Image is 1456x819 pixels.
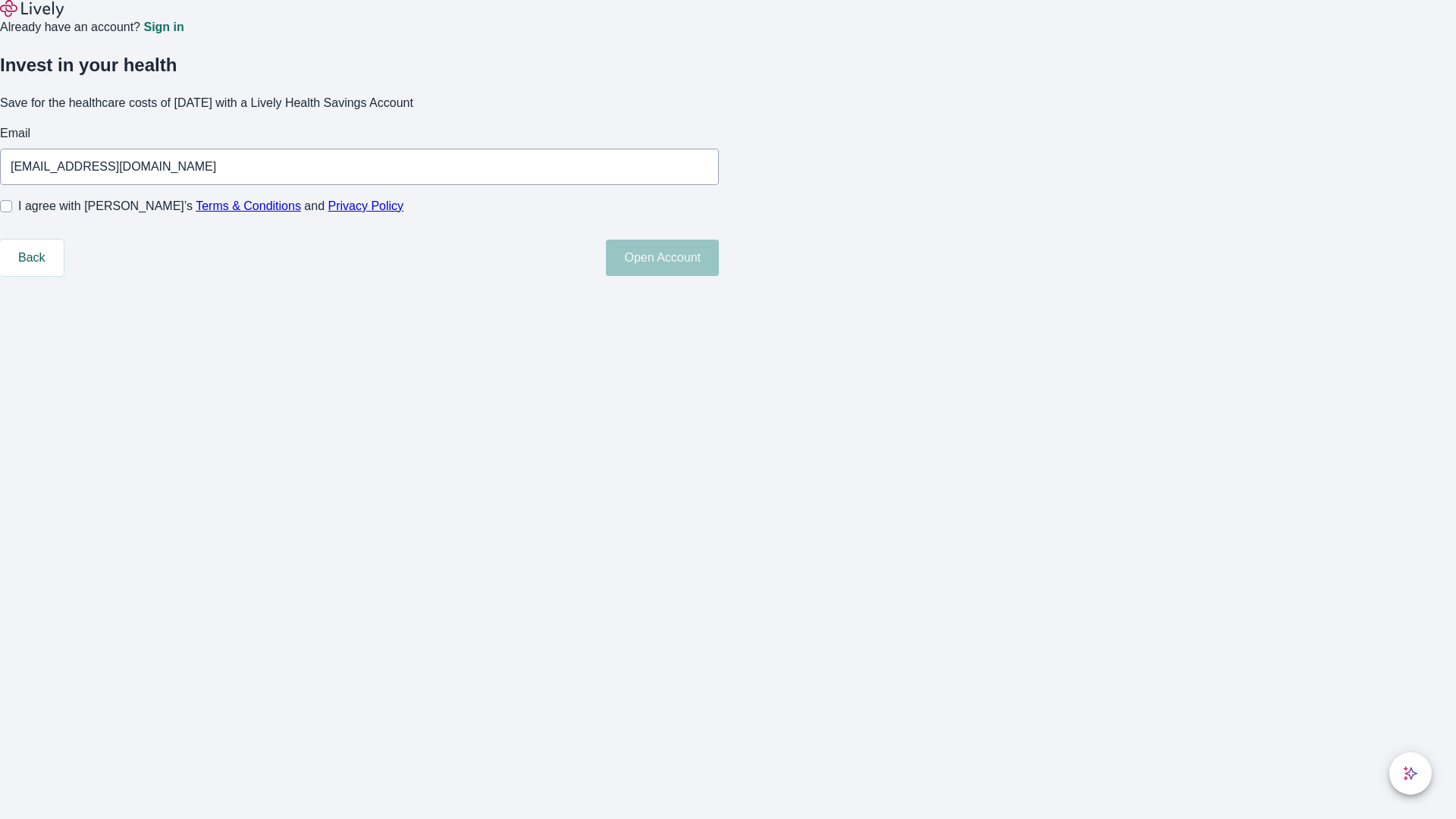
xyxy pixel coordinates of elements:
a: Sign in [143,21,184,33]
button: chat [1389,752,1432,795]
a: Privacy Policy [328,199,404,212]
span: I agree with [PERSON_NAME]’s and [18,197,403,215]
a: Terms & Conditions [196,199,301,212]
svg: Lively AI Assistant [1403,766,1418,781]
